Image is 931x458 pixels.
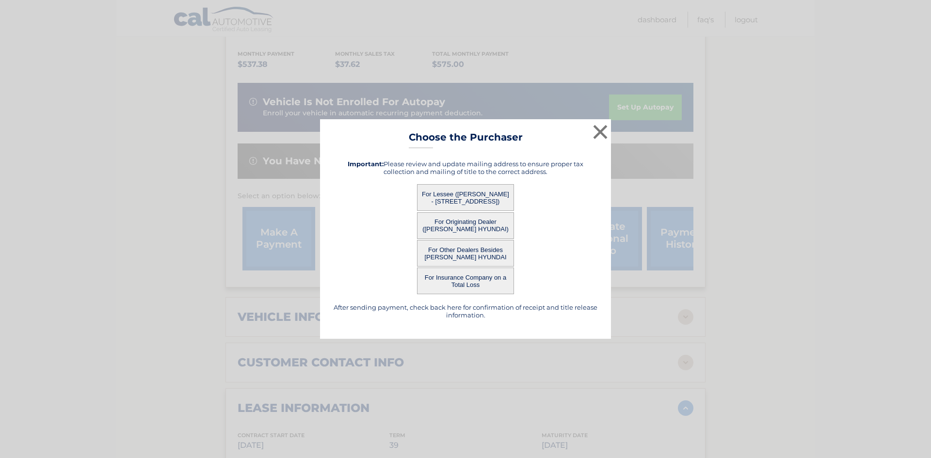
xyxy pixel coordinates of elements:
strong: Important: [348,160,384,168]
button: × [591,122,610,142]
button: For Originating Dealer ([PERSON_NAME] HYUNDAI) [417,212,514,239]
button: For Insurance Company on a Total Loss [417,268,514,294]
button: For Lessee ([PERSON_NAME] - [STREET_ADDRESS]) [417,184,514,211]
button: For Other Dealers Besides [PERSON_NAME] HYUNDAI [417,240,514,267]
h3: Choose the Purchaser [409,131,523,148]
h5: After sending payment, check back here for confirmation of receipt and title release information. [332,303,599,319]
h5: Please review and update mailing address to ensure proper tax collection and mailing of title to ... [332,160,599,175]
